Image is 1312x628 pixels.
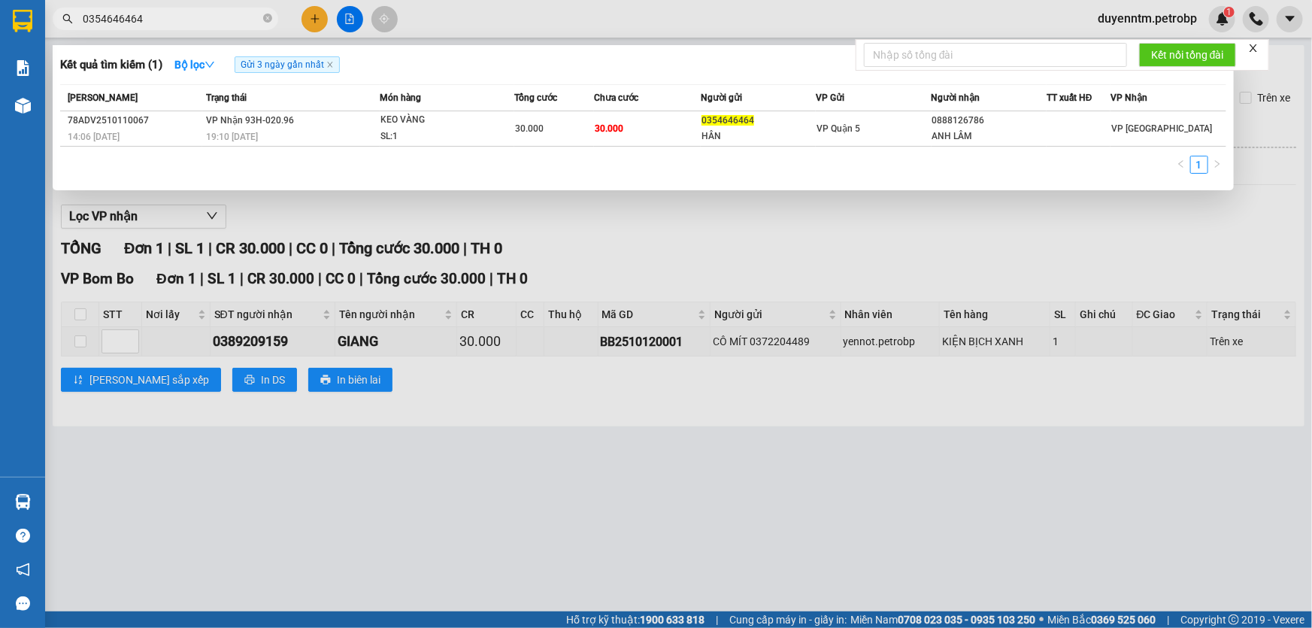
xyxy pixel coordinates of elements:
div: 78ADV2510110067 [68,113,201,129]
span: left [1177,159,1186,168]
span: Người nhận [932,93,980,103]
span: 14:06 [DATE] [68,132,120,142]
img: warehouse-icon [15,98,31,114]
a: 1 [1191,156,1207,173]
span: notification [16,563,30,577]
img: solution-icon [15,60,31,76]
span: message [16,596,30,611]
span: Tổng cước [514,93,557,103]
span: close [326,61,334,68]
input: Tìm tên, số ĐT hoặc mã đơn [83,11,260,27]
div: KEO VÀNG [380,112,493,129]
div: HÂN [701,129,815,144]
img: warehouse-icon [15,494,31,510]
span: Người gửi [701,93,742,103]
span: search [62,14,73,24]
span: Chưa cước [594,93,638,103]
li: Previous Page [1172,156,1190,174]
span: Món hàng [380,93,421,103]
input: Nhập số tổng đài [864,43,1127,67]
span: close-circle [263,14,272,23]
span: close [1248,43,1259,53]
span: Kết nối tổng đài [1151,47,1224,63]
li: Next Page [1208,156,1226,174]
span: 19:10 [DATE] [206,132,258,142]
span: VP Nhận [1111,93,1147,103]
span: TT xuất HĐ [1047,93,1092,103]
strong: Bộ lọc [174,59,215,71]
span: down [205,59,215,70]
span: Trạng thái [206,93,247,103]
span: Gửi 3 ngày gần nhất [235,56,340,73]
span: question-circle [16,529,30,543]
span: 0354646464 [701,115,754,126]
img: logo-vxr [13,10,32,32]
span: VP Nhận 93H-020.96 [206,115,294,126]
div: ANH LÂM [932,129,1046,144]
h3: Kết quả tìm kiếm ( 1 ) [60,57,162,73]
li: 1 [1190,156,1208,174]
button: Bộ lọcdown [162,53,227,77]
div: SL: 1 [380,129,493,145]
span: [PERSON_NAME] [68,93,138,103]
span: VP Gửi [816,93,844,103]
span: 30.000 [595,123,623,134]
button: right [1208,156,1226,174]
span: right [1213,159,1222,168]
button: left [1172,156,1190,174]
span: 30.000 [515,123,544,134]
span: close-circle [263,12,272,26]
div: 0888126786 [932,113,1046,129]
span: VP Quận 5 [817,123,860,134]
button: Kết nối tổng đài [1139,43,1236,67]
span: VP [GEOGRAPHIC_DATA] [1111,123,1212,134]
